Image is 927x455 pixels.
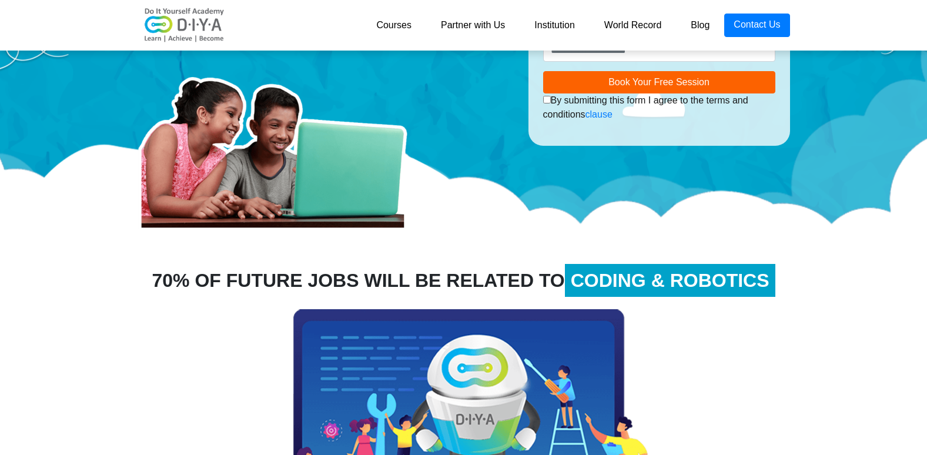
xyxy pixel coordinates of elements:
[129,266,799,295] div: 70% OF FUTURE JOBS WILL BE RELATED TO
[543,93,775,122] div: By submitting this form I agree to the terms and conditions
[138,60,420,230] img: home-prod.png
[520,14,589,37] a: Institution
[426,14,520,37] a: Partner with Us
[590,14,677,37] a: World Record
[676,14,724,37] a: Blog
[138,8,232,43] img: logo-v2.png
[608,77,710,87] span: Book Your Free Session
[543,71,775,93] button: Book Your Free Session
[585,109,613,119] a: clause
[362,14,426,37] a: Courses
[565,264,775,297] span: CODING & ROBOTICS
[724,14,789,37] a: Contact Us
